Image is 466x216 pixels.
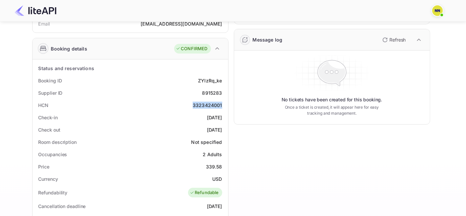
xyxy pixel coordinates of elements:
div: [DATE] [207,114,222,121]
div: [DATE] [207,126,222,133]
div: Not specified [191,139,222,146]
div: Occupancies [38,151,67,158]
p: No tickets have been created for this booking. [282,96,382,103]
div: USD [212,175,222,182]
div: Message log [253,36,283,43]
p: Refresh [390,36,406,43]
div: Refundability [38,189,68,196]
div: Supplier ID [38,89,63,96]
div: CONFIRMED [176,46,207,52]
div: 339.58 [206,163,222,170]
div: Price [38,163,50,170]
button: Refresh [378,35,409,45]
div: HCN [38,102,49,109]
div: [DATE] [207,203,222,210]
div: Check-in [38,114,58,121]
div: Booking ID [38,77,62,84]
div: Email [38,20,50,27]
p: Once a ticket is created, it will appear here for easy tracking and management. [280,104,384,116]
img: LiteAPI Logo [15,5,56,16]
img: N/A N/A [432,5,443,16]
div: ZYIzRq_ke [198,77,222,84]
div: Booking details [51,45,87,52]
div: 8915283 [202,89,222,96]
div: 2 Adults [203,151,222,158]
div: Refundable [190,189,219,196]
div: Currency [38,175,58,182]
div: Status and reservations [38,65,94,72]
div: [EMAIL_ADDRESS][DOMAIN_NAME] [141,20,222,27]
div: 3323424001 [193,102,222,109]
div: Check out [38,126,60,133]
div: Room description [38,139,77,146]
div: Cancellation deadline [38,203,86,210]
